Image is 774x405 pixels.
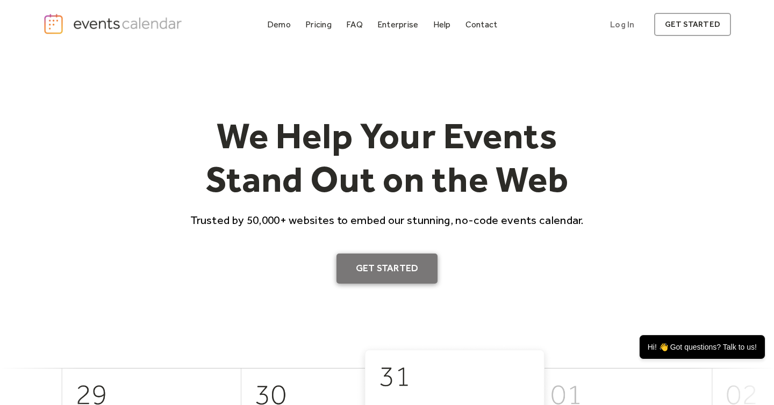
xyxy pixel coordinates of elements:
[377,21,418,27] div: Enterprise
[373,17,422,32] a: Enterprise
[301,17,336,32] a: Pricing
[465,21,498,27] div: Contact
[461,17,502,32] a: Contact
[181,212,593,228] p: Trusted by 50,000+ websites to embed our stunning, no-code events calendar.
[305,21,332,27] div: Pricing
[342,17,367,32] a: FAQ
[336,254,438,284] a: Get Started
[267,21,291,27] div: Demo
[263,17,295,32] a: Demo
[43,13,185,35] a: home
[429,17,455,32] a: Help
[654,13,731,36] a: get started
[346,21,363,27] div: FAQ
[599,13,645,36] a: Log In
[181,114,593,201] h1: We Help Your Events Stand Out on the Web
[433,21,451,27] div: Help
